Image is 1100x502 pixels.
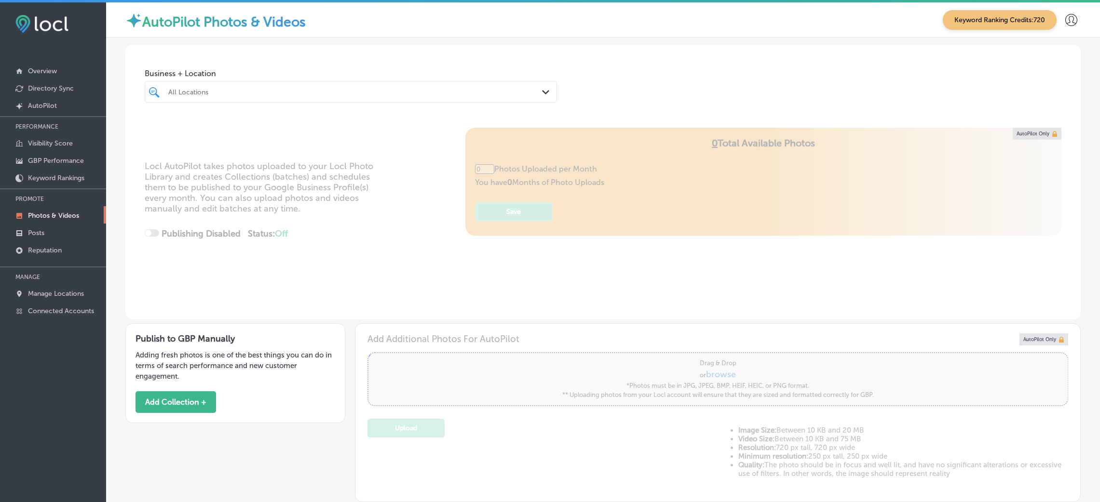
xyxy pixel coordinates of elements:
[28,139,73,147] p: Visibility Score
[28,67,57,75] p: Overview
[125,12,142,29] img: autopilot-icon
[28,157,84,165] p: GBP Performance
[142,14,306,30] label: AutoPilot Photos & Videos
[28,246,62,254] p: Reputation
[943,10,1057,30] span: Keyword Ranking Credits: 720
[136,391,216,413] button: Add Collection +
[136,333,335,344] h3: Publish to GBP Manually
[145,69,557,78] span: Business + Location
[15,15,68,33] img: fda3e92497d09a02dc62c9cd864e3231.png
[136,350,335,382] p: Adding fresh photos is one of the best things you can do in terms of search performance and new c...
[28,84,74,92] p: Directory Sync
[28,290,84,298] p: Manage Locations
[28,307,94,315] p: Connected Accounts
[28,211,79,220] p: Photos & Videos
[168,88,543,96] div: All Locations
[28,229,44,237] p: Posts
[28,102,57,110] p: AutoPilot
[28,174,84,182] p: Keyword Rankings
